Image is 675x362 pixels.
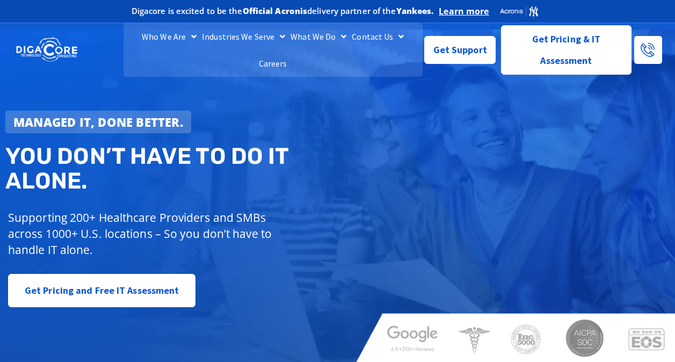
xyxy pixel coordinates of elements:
a: What We Do [288,23,349,50]
img: DigaCore Technology Consulting [16,37,77,63]
a: Who We Are [139,23,199,50]
p: Supporting 200+ Healthcare Providers and SMBs across 1000+ U.S. locations – So you don’t have to ... [8,209,284,258]
h2: Digacore is excited to be the delivery partner of the [132,7,434,15]
a: Learn more [439,6,489,17]
h2: You don’t have to do IT alone. [5,144,345,193]
nav: Menu [124,23,423,77]
a: Contact Us [349,23,407,50]
a: Get Pricing and Free IT Assessment [8,274,195,307]
b: Yankees. [396,5,434,16]
a: Get Pricing & IT Assessment [501,25,632,75]
span: Get Pricing and Free IT Assessment [25,280,179,301]
a: Managed IT, done better. [5,111,191,133]
b: Official Acronis [243,5,308,16]
img: Acronis [499,5,539,17]
span: Get Support [433,39,487,61]
a: Careers [256,50,290,77]
a: Get Support [424,36,496,64]
strong: Managed IT, done better. [13,114,183,130]
span: Get Pricing & IT Assessment [510,28,623,71]
a: Industries We Serve [199,23,288,50]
